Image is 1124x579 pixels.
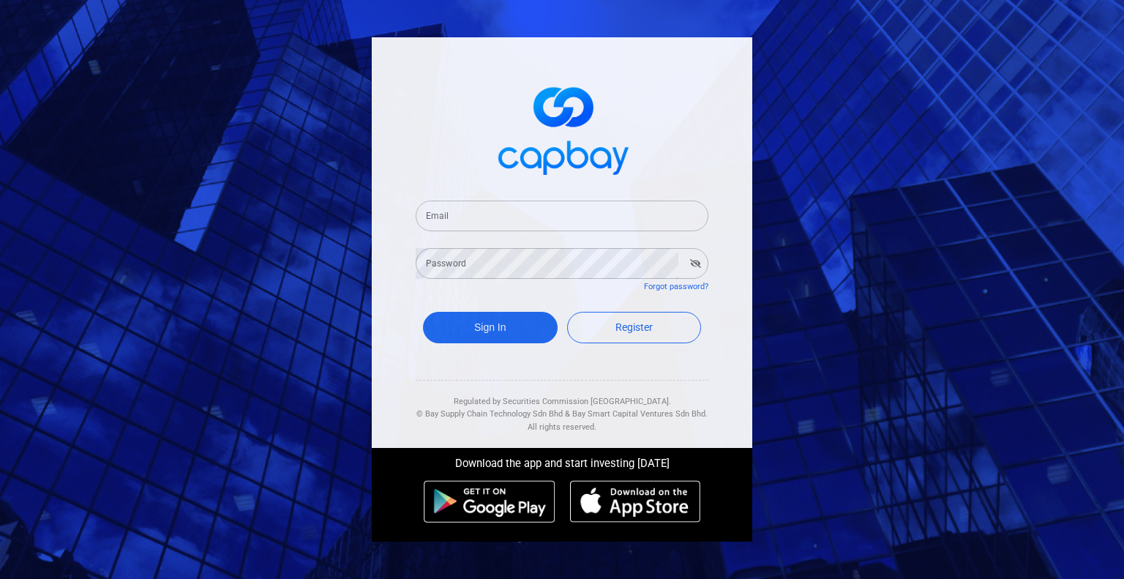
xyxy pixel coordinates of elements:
a: Register [567,312,702,343]
img: android [424,480,555,523]
span: Bay Smart Capital Ventures Sdn Bhd. [572,409,708,419]
img: ios [570,480,700,523]
span: © Bay Supply Chain Technology Sdn Bhd [416,409,563,419]
button: Sign In [423,312,558,343]
img: logo [489,74,635,183]
div: Download the app and start investing [DATE] [361,448,763,473]
span: Register [615,321,653,333]
div: Regulated by Securities Commission [GEOGRAPHIC_DATA]. & All rights reserved. [416,381,708,434]
a: Forgot password? [644,282,708,291]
